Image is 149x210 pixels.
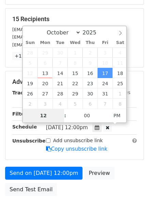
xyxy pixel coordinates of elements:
[12,124,37,130] strong: Schedule
[38,88,53,99] span: October 27, 2025
[113,78,128,88] span: October 25, 2025
[12,52,41,60] a: +12 more
[83,88,98,99] span: October 30, 2025
[23,68,38,78] span: October 12, 2025
[68,78,83,88] span: October 22, 2025
[38,47,53,58] span: September 29, 2025
[23,88,38,99] span: October 26, 2025
[113,41,128,45] span: Sat
[113,99,128,109] span: November 8, 2025
[12,42,88,47] small: [EMAIL_ADDRESS][DOMAIN_NAME]
[38,68,53,78] span: October 13, 2025
[68,99,83,109] span: November 5, 2025
[38,58,53,68] span: October 6, 2025
[12,34,88,40] small: [EMAIL_ADDRESS][DOMAIN_NAME]
[53,68,68,78] span: October 14, 2025
[83,78,98,88] span: October 23, 2025
[12,27,88,32] small: [EMAIL_ADDRESS][DOMAIN_NAME]
[23,99,38,109] span: November 2, 2025
[113,68,128,78] span: October 18, 2025
[98,58,113,68] span: October 10, 2025
[81,29,105,36] input: Year
[68,47,83,58] span: October 1, 2025
[83,99,98,109] span: November 6, 2025
[46,146,107,152] a: Copy unsubscribe link
[83,41,98,45] span: Thu
[83,58,98,68] span: October 9, 2025
[108,109,126,122] span: Click to toggle
[53,47,68,58] span: September 30, 2025
[84,167,114,180] a: Preview
[38,78,53,88] span: October 20, 2025
[12,15,137,23] h5: 15 Recipients
[12,111,30,117] strong: Filters
[83,47,98,58] span: October 2, 2025
[68,68,83,78] span: October 15, 2025
[12,138,46,144] strong: Unsubscribe
[38,99,53,109] span: November 3, 2025
[23,78,38,88] span: October 19, 2025
[68,58,83,68] span: October 8, 2025
[53,58,68,68] span: October 7, 2025
[68,88,83,99] span: October 29, 2025
[113,47,128,58] span: October 4, 2025
[53,78,68,88] span: October 21, 2025
[98,47,113,58] span: October 3, 2025
[5,183,57,196] a: Send Test Email
[12,90,35,95] strong: Tracking
[64,109,66,122] span: :
[98,78,113,88] span: October 24, 2025
[113,58,128,68] span: October 11, 2025
[46,124,88,131] span: [DATE] 12:00pm
[98,99,113,109] span: November 7, 2025
[5,167,83,180] a: Send on [DATE] 12:00pm
[115,177,149,210] iframe: Chat Widget
[53,137,103,144] label: Add unsubscribe link
[38,41,53,45] span: Mon
[68,41,83,45] span: Wed
[23,109,64,122] input: Hour
[66,109,108,122] input: Minute
[83,68,98,78] span: October 16, 2025
[23,58,38,68] span: October 5, 2025
[53,99,68,109] span: November 4, 2025
[53,41,68,45] span: Tue
[98,41,113,45] span: Fri
[113,88,128,99] span: November 1, 2025
[98,88,113,99] span: October 31, 2025
[12,78,137,86] h5: Advanced
[98,68,113,78] span: October 17, 2025
[53,88,68,99] span: October 28, 2025
[23,41,38,45] span: Sun
[23,47,38,58] span: September 28, 2025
